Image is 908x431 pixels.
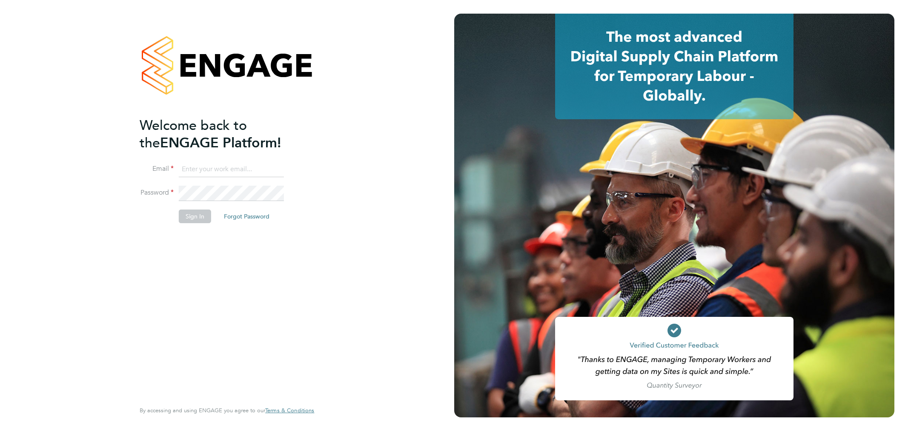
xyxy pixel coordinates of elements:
[140,117,247,151] span: Welcome back to the
[140,188,174,197] label: Password
[179,162,284,177] input: Enter your work email...
[265,407,314,414] a: Terms & Conditions
[140,117,306,152] h2: ENGAGE Platform!
[217,210,276,223] button: Forgot Password
[140,164,174,173] label: Email
[140,407,314,414] span: By accessing and using ENGAGE you agree to our
[179,210,211,223] button: Sign In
